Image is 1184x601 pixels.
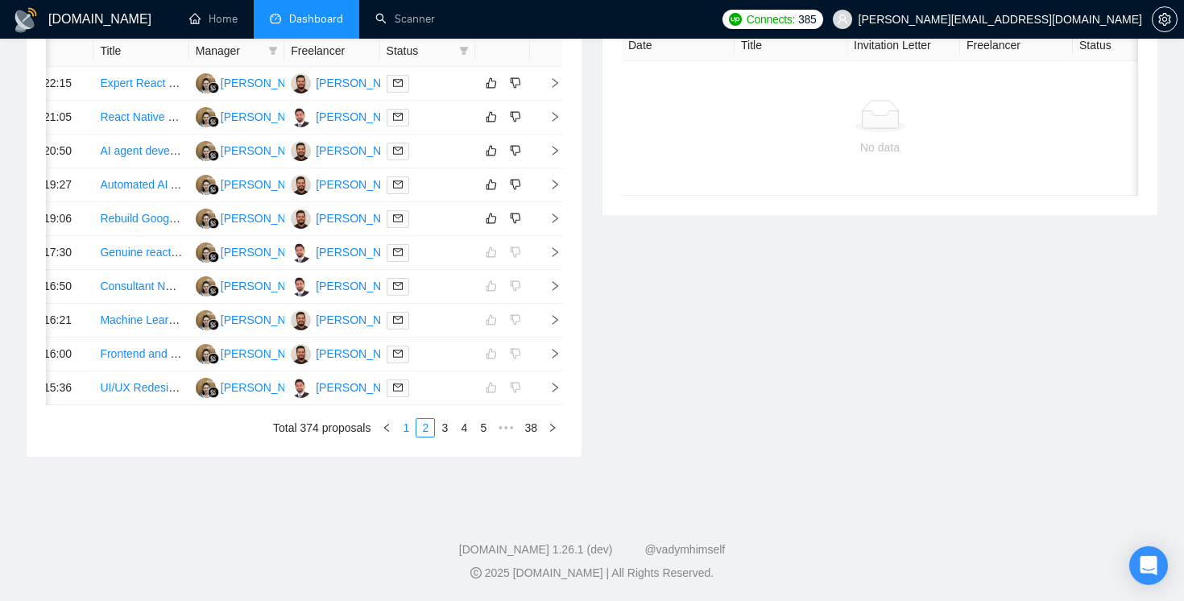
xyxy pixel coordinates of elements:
[393,315,403,325] span: mail
[316,277,408,295] div: [PERSON_NAME]
[291,175,311,195] img: AA
[387,42,453,60] span: Status
[519,418,543,437] li: 38
[291,276,311,296] img: FM
[196,110,313,122] a: ES[PERSON_NAME]
[482,175,501,194] button: like
[291,279,408,292] a: FM[PERSON_NAME]
[644,543,725,556] a: @vadymhimself
[93,35,188,67] th: Title
[543,418,562,437] button: right
[729,13,742,26] img: upwork-logo.png
[435,418,454,437] li: 3
[13,7,39,33] img: logo
[536,280,561,292] span: right
[548,423,557,433] span: right
[837,14,848,25] span: user
[316,209,408,227] div: [PERSON_NAME]
[393,281,403,291] span: mail
[93,168,188,202] td: Automated AI Agent Process for Content Creation, Video & Social Media Publishing
[289,12,343,26] span: Dashboard
[196,209,216,229] img: ES
[486,178,497,191] span: like
[196,245,313,258] a: ES[PERSON_NAME]
[536,382,561,393] span: right
[393,78,403,88] span: mail
[196,211,313,224] a: ES[PERSON_NAME]
[543,418,562,437] li: Next Page
[196,279,313,292] a: ES[PERSON_NAME]
[316,176,408,193] div: [PERSON_NAME]
[382,423,391,433] span: left
[196,310,216,330] img: ES
[221,277,313,295] div: [PERSON_NAME]
[847,30,960,61] th: Invitation Letter
[377,418,396,437] li: Previous Page
[316,142,408,160] div: [PERSON_NAME]
[459,543,613,556] a: [DOMAIN_NAME] 1.26.1 (dev)
[196,143,313,156] a: ES[PERSON_NAME]
[221,108,313,126] div: [PERSON_NAME]
[482,141,501,160] button: like
[273,418,371,437] li: Total 374 proposals
[208,218,219,229] img: gigradar-bm.png
[470,567,482,578] span: copyright
[291,211,408,224] a: AA[PERSON_NAME]
[196,344,216,364] img: ES
[291,344,311,364] img: AA
[291,209,311,229] img: AA
[486,77,497,89] span: like
[291,378,311,398] img: FM
[291,110,408,122] a: FM[PERSON_NAME]
[436,419,453,437] a: 3
[316,108,408,126] div: [PERSON_NAME]
[506,175,525,194] button: dislike
[291,177,408,190] a: AA[PERSON_NAME]
[196,346,313,359] a: ES[PERSON_NAME]
[291,73,311,93] img: AA
[316,345,408,363] div: [PERSON_NAME]
[1153,13,1177,26] span: setting
[536,145,561,156] span: right
[221,176,313,193] div: [PERSON_NAME]
[635,139,1125,156] div: No data
[316,74,408,92] div: [PERSON_NAME]
[493,418,519,437] span: •••
[208,387,219,398] img: gigradar-bm.png
[396,418,416,437] li: 1
[221,209,313,227] div: [PERSON_NAME]
[291,141,311,161] img: AA
[291,245,408,258] a: FM[PERSON_NAME]
[735,30,847,61] th: Title
[284,35,379,67] th: Freelancer
[393,247,403,257] span: mail
[208,353,219,364] img: gigradar-bm.png
[377,418,396,437] button: left
[291,76,408,89] a: AA[PERSON_NAME]
[536,77,561,89] span: right
[482,73,501,93] button: like
[221,74,313,92] div: [PERSON_NAME]
[316,243,408,261] div: [PERSON_NAME]
[536,179,561,190] span: right
[510,77,521,89] span: dislike
[622,30,735,61] th: Date
[265,39,281,63] span: filter
[1152,6,1178,32] button: setting
[196,76,313,89] a: ES[PERSON_NAME]
[93,135,188,168] td: AI agent development
[189,35,284,67] th: Manager
[268,46,278,56] span: filter
[493,418,519,437] li: Next 5 Pages
[960,30,1073,61] th: Freelancer
[291,346,408,359] a: AA[PERSON_NAME]
[291,380,408,393] a: FM[PERSON_NAME]
[208,116,219,127] img: gigradar-bm.png
[416,419,434,437] a: 2
[456,39,472,63] span: filter
[196,141,216,161] img: ES
[196,107,216,127] img: ES
[393,383,403,392] span: mail
[510,144,521,157] span: dislike
[520,419,542,437] a: 38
